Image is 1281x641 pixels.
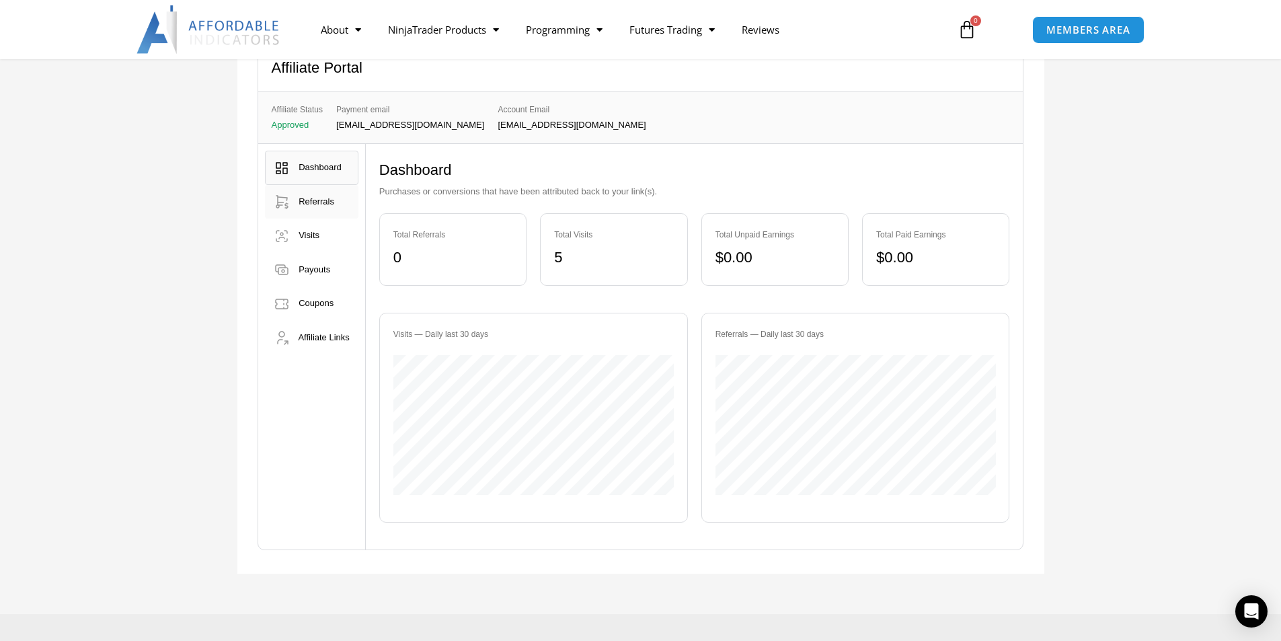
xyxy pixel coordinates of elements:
span: 0 [970,15,981,26]
span: MEMBERS AREA [1046,25,1130,35]
div: 0 [393,244,512,272]
img: LogoAI | Affordable Indicators – NinjaTrader [137,5,281,54]
span: Referrals [299,196,334,206]
span: Affiliate Status [272,102,323,117]
span: Coupons [299,298,334,308]
span: $ [876,249,884,266]
div: 5 [554,244,673,272]
span: Payouts [299,264,330,274]
bdi: 0.00 [876,249,913,266]
bdi: 0.00 [715,249,752,266]
div: Referrals — Daily last 30 days [715,327,996,342]
a: Referrals [265,185,358,219]
span: $ [715,249,724,266]
div: Total Paid Earnings [876,227,995,242]
a: MEMBERS AREA [1032,16,1144,44]
a: 0 [937,10,997,49]
span: Visits [299,230,319,240]
span: Dashboard [299,162,342,172]
a: About [307,14,375,45]
a: Payouts [265,253,358,287]
p: Approved [272,120,323,130]
a: Affiliate Links [265,321,358,355]
div: Open Intercom Messenger [1235,595,1268,628]
span: Payment email [336,102,484,117]
a: NinjaTrader Products [375,14,512,45]
h2: Affiliate Portal [272,59,362,78]
a: Reviews [728,14,793,45]
p: [EMAIL_ADDRESS][DOMAIN_NAME] [498,120,646,130]
div: Total Referrals [393,227,512,242]
p: [EMAIL_ADDRESS][DOMAIN_NAME] [336,120,484,130]
a: Coupons [265,287,358,321]
a: Futures Trading [616,14,728,45]
div: Total Visits [554,227,673,242]
a: Dashboard [265,151,358,185]
a: Programming [512,14,616,45]
a: Visits [265,219,358,253]
p: Purchases or conversions that have been attributed back to your link(s). [379,184,1010,200]
span: Affiliate Links [298,332,349,342]
div: Total Unpaid Earnings [715,227,834,242]
span: Account Email [498,102,646,117]
nav: Menu [307,14,942,45]
div: Visits — Daily last 30 days [393,327,674,342]
h2: Dashboard [379,161,1010,180]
